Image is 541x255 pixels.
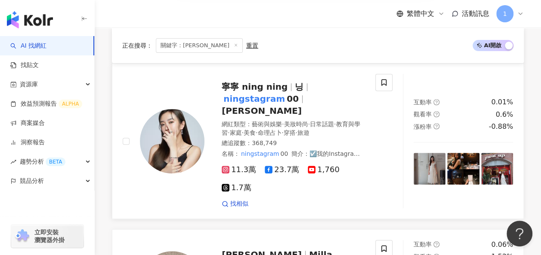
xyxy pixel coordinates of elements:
[14,229,31,243] img: chrome extension
[407,9,434,18] span: 繁體中文
[34,228,65,244] span: 立即安裝 瀏覽器外掛
[308,165,340,174] span: 1,760
[414,123,432,130] span: 漲粉率
[488,122,513,131] div: -0.88%
[222,150,360,167] span: 簡介 ：
[433,99,439,105] span: question-circle
[10,159,16,165] span: rise
[433,241,439,247] span: question-circle
[491,240,513,249] div: 0.06%
[10,100,82,108] a: 效益預測報告ALPHA
[228,129,229,136] span: ·
[252,121,282,127] span: 藝術與娛樂
[229,158,269,167] mark: ningstagram
[10,119,45,127] a: 商案媒合
[414,99,432,106] span: 互動率
[495,110,513,119] div: 0.6%
[156,38,243,53] span: 關鍵字：[PERSON_NAME]
[10,61,39,70] a: 找貼文
[222,92,287,106] mark: ningstagram
[281,129,283,136] span: ·
[295,82,303,92] span: 닝
[230,200,248,208] span: 找相似
[296,129,297,136] span: ·
[229,129,241,136] span: 家庭
[7,11,53,28] img: logo
[297,129,309,136] span: 旅遊
[447,153,479,185] img: post-image
[222,106,302,116] span: [PERSON_NAME]
[246,42,258,49] div: 重置
[222,121,360,136] span: 教育與學習
[282,121,284,127] span: ·
[46,158,65,166] div: BETA
[284,129,296,136] span: 穿搭
[257,129,281,136] span: 命理占卜
[122,42,152,49] span: 正在搜尋 ：
[244,129,256,136] span: 美食
[222,200,248,208] a: 找相似
[433,111,439,117] span: question-circle
[503,9,507,18] span: 1
[433,123,439,129] span: question-circle
[481,153,513,185] img: post-image
[241,129,243,136] span: ·
[256,129,257,136] span: ·
[222,82,288,92] span: 寧寧 ning ning
[140,109,204,173] img: KOL Avatar
[222,139,365,148] div: 總追蹤數 ： 368,749
[20,152,65,171] span: 趨勢分析
[280,150,288,157] span: 00
[222,165,256,174] span: 11.3萬
[112,63,524,219] a: KOL Avatar寧寧 ning ning닝ningstagram00[PERSON_NAME]網紅類型：藝術與娛樂·美妝時尚·日常話題·教育與學習·家庭·美食·命理占卜·穿搭·旅遊總追蹤數：...
[11,225,83,248] a: chrome extension立即安裝 瀏覽器外掛
[20,75,38,94] span: 資源庫
[310,121,334,127] span: 日常話題
[20,171,44,191] span: 競品分析
[491,97,513,107] div: 0.01%
[287,94,299,104] span: 00
[222,150,288,157] span: 名稱 ：
[414,153,445,185] img: post-image
[334,121,336,127] span: ·
[265,165,299,174] span: 23.7萬
[414,241,432,248] span: 互動率
[240,149,280,158] mark: ningstagram
[507,221,532,246] iframe: Help Scout Beacon - Open
[10,138,45,147] a: 洞察報告
[10,42,46,50] a: searchAI 找網紅
[222,183,251,192] span: 1.7萬
[462,9,489,18] span: 活動訊息
[414,111,432,118] span: 觀看率
[284,121,308,127] span: 美妝時尚
[308,121,309,127] span: ·
[222,150,360,166] span: ☑️我的Instagram🔍
[222,120,365,137] div: 網紅類型 ：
